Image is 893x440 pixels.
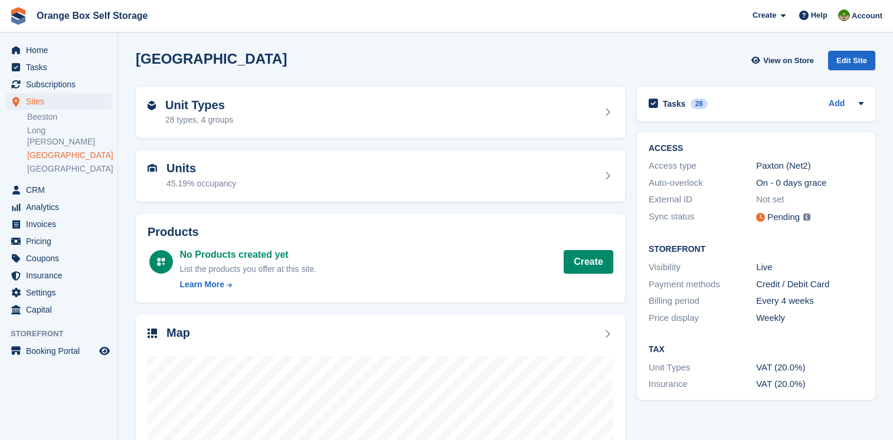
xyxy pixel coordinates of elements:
[6,301,112,318] a: menu
[6,59,112,75] a: menu
[753,9,776,21] span: Create
[165,114,233,126] div: 28 types, 4 groups
[26,76,97,93] span: Subscriptions
[27,125,112,147] a: Long [PERSON_NAME]
[6,343,112,359] a: menu
[27,163,112,175] a: [GEOGRAPHIC_DATA]
[750,51,819,70] a: View on Store
[26,233,97,249] span: Pricing
[156,257,166,267] img: custom-product-icn-white-7c27a13f52cf5f2f504a55ee73a895a1f82ff5669d69490e13668eaf7ade3bb5.svg
[649,159,756,173] div: Access type
[756,311,863,325] div: Weekly
[26,250,97,267] span: Coupons
[6,284,112,301] a: menu
[166,178,236,190] div: 45.19% occupancy
[649,278,756,291] div: Payment methods
[166,326,190,340] h2: Map
[803,214,810,221] img: icon-info-grey-7440780725fd019a000dd9b08b2336e03edf1995a4989e88bcd33f0948082b44.svg
[756,176,863,190] div: On - 0 days grace
[180,278,317,291] a: Learn More
[756,278,863,291] div: Credit / Debit Card
[180,248,317,262] div: No Products created yet
[9,7,27,25] img: stora-icon-8386f47178a22dfd0bd8f6a31ec36ba5ce8667c1dd55bd0f319d3a0aa187defe.svg
[6,199,112,215] a: menu
[6,42,112,58] a: menu
[811,9,827,21] span: Help
[829,97,845,111] a: Add
[649,361,756,375] div: Unit Types
[6,182,112,198] a: menu
[6,250,112,267] a: menu
[649,210,756,225] div: Sync status
[6,93,112,110] a: menu
[26,182,97,198] span: CRM
[6,267,112,284] a: menu
[26,301,97,318] span: Capital
[26,199,97,215] span: Analytics
[26,42,97,58] span: Home
[649,294,756,308] div: Billing period
[26,59,97,75] span: Tasks
[136,51,287,67] h2: [GEOGRAPHIC_DATA]
[663,98,686,109] h2: Tasks
[6,233,112,249] a: menu
[756,361,863,375] div: VAT (20.0%)
[756,193,863,206] div: Not set
[756,294,863,308] div: Every 4 weeks
[26,267,97,284] span: Insurance
[649,176,756,190] div: Auto-overlock
[136,87,625,139] a: Unit Types 28 types, 4 groups
[11,328,117,340] span: Storefront
[838,9,850,21] img: Eric Smith
[649,245,863,254] h2: Storefront
[26,284,97,301] span: Settings
[828,51,875,75] a: Edit Site
[767,211,800,224] div: Pending
[166,162,236,175] h2: Units
[756,159,863,173] div: Paxton (Net2)
[649,261,756,274] div: Visibility
[763,55,814,67] span: View on Store
[26,216,97,232] span: Invoices
[649,311,756,325] div: Price display
[136,150,625,202] a: Units 45.19% occupancy
[828,51,875,70] div: Edit Site
[148,225,613,239] h2: Products
[148,164,157,172] img: unit-icn-7be61d7bf1b0ce9d3e12c5938cc71ed9869f7b940bace4675aadf7bd6d80202e.svg
[756,261,863,274] div: Live
[6,216,112,232] a: menu
[26,343,97,359] span: Booking Portal
[148,329,157,338] img: map-icn-33ee37083ee616e46c38cad1a60f524a97daa1e2b2c8c0bc3eb3415660979fc1.svg
[564,250,613,274] a: Create
[32,6,153,25] a: Orange Box Self Storage
[26,93,97,110] span: Sites
[148,101,156,110] img: unit-type-icn-2b2737a686de81e16bb02015468b77c625bbabd49415b5ef34ead5e3b44a266d.svg
[649,144,863,153] h2: ACCESS
[852,10,882,22] span: Account
[165,98,233,112] h2: Unit Types
[649,345,863,354] h2: Tax
[649,193,756,206] div: External ID
[180,264,317,274] span: List the products you offer at this site.
[6,76,112,93] a: menu
[180,278,224,291] div: Learn More
[27,150,112,161] a: [GEOGRAPHIC_DATA]
[691,98,708,109] div: 28
[27,111,112,123] a: Beeston
[756,377,863,391] div: VAT (20.0%)
[97,344,112,358] a: Preview store
[649,377,756,391] div: Insurance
